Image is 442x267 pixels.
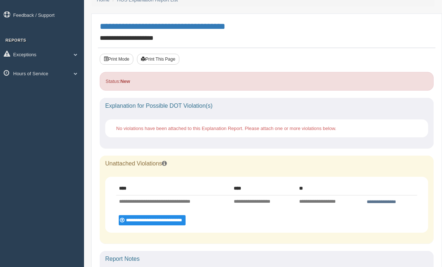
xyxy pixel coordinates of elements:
[100,72,434,91] div: Status:
[100,98,434,114] div: Explanation for Possible DOT Violation(s)
[100,251,434,267] div: Report Notes
[120,79,130,84] strong: New
[116,126,336,131] span: No violations have been attached to this Explanation Report. Please attach one or more violations...
[100,156,434,172] div: Unattached Violations
[137,54,179,65] button: Print This Page
[100,54,133,65] button: Print Mode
